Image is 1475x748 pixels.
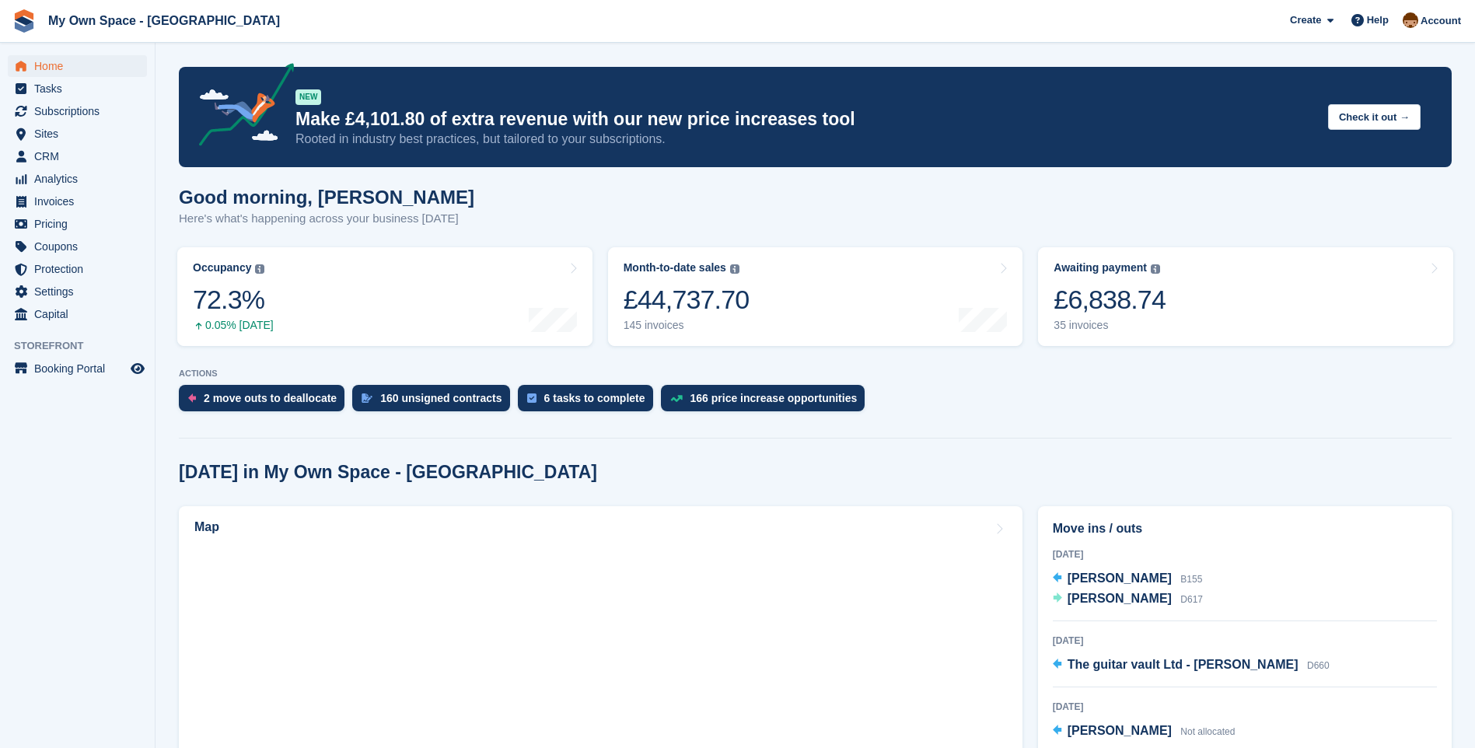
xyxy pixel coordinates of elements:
[42,8,286,33] a: My Own Space - [GEOGRAPHIC_DATA]
[8,303,147,325] a: menu
[34,55,128,77] span: Home
[661,385,873,419] a: 166 price increase opportunities
[8,281,147,302] a: menu
[1328,104,1421,130] button: Check it out →
[1307,660,1330,671] span: D660
[527,393,537,403] img: task-75834270c22a3079a89374b754ae025e5fb1db73e45f91037f5363f120a921f8.svg
[8,55,147,77] a: menu
[8,213,147,235] a: menu
[8,168,147,190] a: menu
[670,395,683,402] img: price_increase_opportunities-93ffe204e8149a01c8c9dc8f82e8f89637d9d84a8eef4429ea346261dce0b2c0.svg
[8,123,147,145] a: menu
[177,247,592,346] a: Occupancy 72.3% 0.05% [DATE]
[34,168,128,190] span: Analytics
[1290,12,1321,28] span: Create
[8,236,147,257] a: menu
[1180,574,1202,585] span: B155
[8,100,147,122] a: menu
[1054,261,1147,274] div: Awaiting payment
[1053,519,1437,538] h2: Move ins / outs
[1053,589,1203,610] a: [PERSON_NAME] D617
[8,145,147,167] a: menu
[8,78,147,100] a: menu
[34,236,128,257] span: Coupons
[608,247,1023,346] a: Month-to-date sales £44,737.70 145 invoices
[295,131,1316,148] p: Rooted in industry best practices, but tailored to your subscriptions.
[188,393,196,403] img: move_outs_to_deallocate_icon-f764333ba52eb49d3ac5e1228854f67142a1ed5810a6f6cc68b1a99e826820c5.svg
[1367,12,1389,28] span: Help
[1053,634,1437,648] div: [DATE]
[255,264,264,274] img: icon-info-grey-7440780725fd019a000dd9b08b2336e03edf1995a4989e88bcd33f0948082b44.svg
[624,319,750,332] div: 145 invoices
[1403,12,1418,28] img: Paula Harris
[518,385,661,419] a: 6 tasks to complete
[8,190,147,212] a: menu
[34,78,128,100] span: Tasks
[1068,724,1172,737] span: [PERSON_NAME]
[34,303,128,325] span: Capital
[1053,722,1236,742] a: [PERSON_NAME] Not allocated
[34,190,128,212] span: Invoices
[193,261,251,274] div: Occupancy
[1068,571,1172,585] span: [PERSON_NAME]
[12,9,36,33] img: stora-icon-8386f47178a22dfd0bd8f6a31ec36ba5ce8667c1dd55bd0f319d3a0aa187defe.svg
[179,187,474,208] h1: Good morning, [PERSON_NAME]
[194,520,219,534] h2: Map
[179,210,474,228] p: Here's what's happening across your business [DATE]
[690,392,858,404] div: 166 price increase opportunities
[34,213,128,235] span: Pricing
[1038,247,1453,346] a: Awaiting payment £6,838.74 35 invoices
[179,385,352,419] a: 2 move outs to deallocate
[624,261,726,274] div: Month-to-date sales
[14,338,155,354] span: Storefront
[295,108,1316,131] p: Make £4,101.80 of extra revenue with our new price increases tool
[1151,264,1160,274] img: icon-info-grey-7440780725fd019a000dd9b08b2336e03edf1995a4989e88bcd33f0948082b44.svg
[1068,658,1298,671] span: The guitar vault Ltd - [PERSON_NAME]
[380,392,502,404] div: 160 unsigned contracts
[34,281,128,302] span: Settings
[1068,592,1172,605] span: [PERSON_NAME]
[179,462,597,483] h2: [DATE] in My Own Space - [GEOGRAPHIC_DATA]
[1180,726,1235,737] span: Not allocated
[1053,569,1203,589] a: [PERSON_NAME] B155
[1053,547,1437,561] div: [DATE]
[544,392,645,404] div: 6 tasks to complete
[34,123,128,145] span: Sites
[362,393,372,403] img: contract_signature_icon-13c848040528278c33f63329250d36e43548de30e8caae1d1a13099fd9432cc5.svg
[193,319,274,332] div: 0.05% [DATE]
[1053,700,1437,714] div: [DATE]
[186,63,295,152] img: price-adjustments-announcement-icon-8257ccfd72463d97f412b2fc003d46551f7dbcb40ab6d574587a9cd5c0d94...
[34,258,128,280] span: Protection
[34,100,128,122] span: Subscriptions
[624,284,750,316] div: £44,737.70
[179,369,1452,379] p: ACTIONS
[34,358,128,379] span: Booking Portal
[193,284,274,316] div: 72.3%
[34,145,128,167] span: CRM
[128,359,147,378] a: Preview store
[1054,319,1166,332] div: 35 invoices
[1054,284,1166,316] div: £6,838.74
[1180,594,1203,605] span: D617
[730,264,739,274] img: icon-info-grey-7440780725fd019a000dd9b08b2336e03edf1995a4989e88bcd33f0948082b44.svg
[1053,655,1330,676] a: The guitar vault Ltd - [PERSON_NAME] D660
[8,258,147,280] a: menu
[8,358,147,379] a: menu
[352,385,517,419] a: 160 unsigned contracts
[295,89,321,105] div: NEW
[1421,13,1461,29] span: Account
[204,392,337,404] div: 2 move outs to deallocate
